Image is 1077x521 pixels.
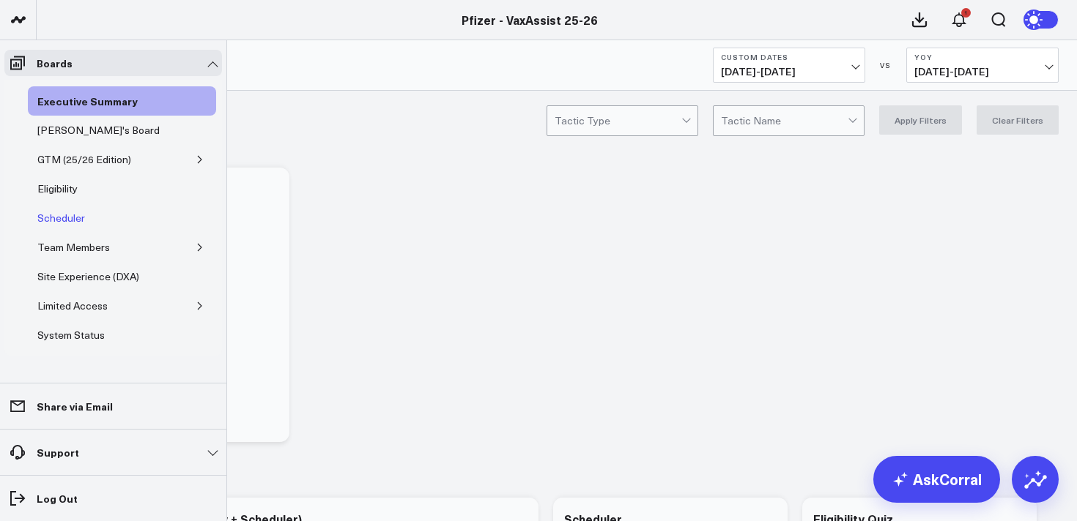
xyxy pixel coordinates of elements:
a: Limited Access [28,291,117,321]
button: Apply Filters [879,105,962,135]
div: System Status [34,326,108,344]
a: System Status [28,321,114,350]
a: GTM (25/26 Edition) [28,145,141,174]
div: Executive Summary [34,92,141,110]
div: VS [873,61,899,70]
span: [DATE] - [DATE] [721,66,857,78]
div: [PERSON_NAME]'s Board [34,121,163,139]
a: Pfizer - VaxAssist 25-26 [462,12,598,28]
div: Team Members [34,239,114,256]
a: [PERSON_NAME]'s Board [28,116,169,145]
a: Scheduler [28,203,95,233]
p: Support [37,446,79,458]
div: GTM (25/26 Edition) [34,151,135,168]
div: 1 [961,8,971,18]
div: Eligibility [34,180,81,198]
a: Team Members [28,233,119,262]
div: Scheduler [34,209,89,227]
div: Limited Access [34,297,111,315]
b: Custom Dates [721,53,857,61]
button: Custom Dates[DATE]-[DATE] [713,48,865,83]
p: Share via Email [37,400,113,412]
a: Executive Summary [28,86,147,116]
a: Site Experience (DXA) [28,262,149,291]
button: Clear Filters [977,105,1059,135]
button: YoY[DATE]-[DATE] [906,48,1059,83]
b: YoY [914,53,1051,61]
p: Boards [37,57,73,69]
p: Log Out [37,492,78,504]
span: [DATE] - [DATE] [914,66,1051,78]
a: Log Out [4,485,222,511]
a: Eligibility [28,174,87,203]
a: AskCorral [873,456,1000,503]
div: Site Experience (DXA) [34,268,143,285]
